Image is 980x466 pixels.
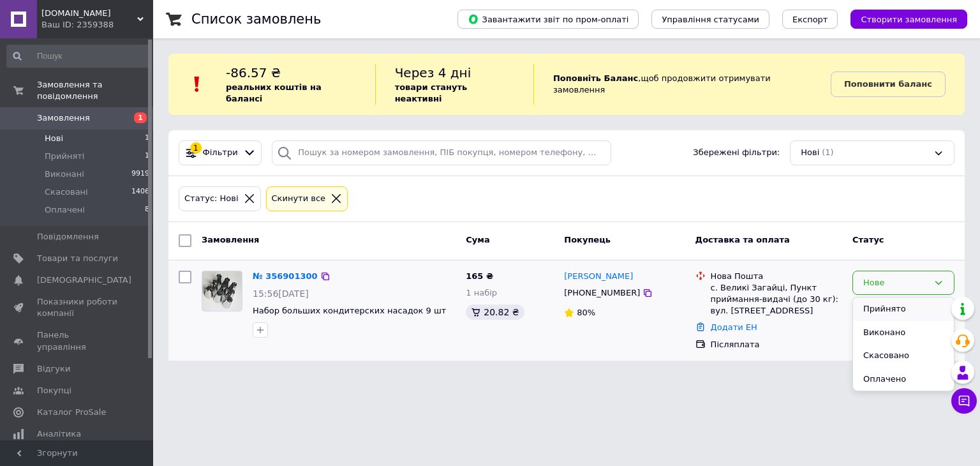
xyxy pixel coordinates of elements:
[695,235,790,244] span: Доставка та оплата
[468,13,628,25] span: Завантажити звіт по пром-оплаті
[577,308,595,317] span: 80%
[182,192,241,206] div: Статус: Нові
[951,388,977,414] button: Чат з покупцем
[711,282,842,317] div: с. Великі Загайці, Пункт приймання-видачі (до 30 кг): вул. [STREET_ADDRESS]
[37,112,90,124] span: Замовлення
[253,289,309,299] span: 15:56[DATE]
[395,82,468,103] b: товари стануть неактивні
[191,11,321,27] h1: Список замовлень
[853,368,954,391] li: Оплачено
[45,169,84,180] span: Виконані
[37,253,118,264] span: Товари та послуги
[844,79,932,89] b: Поповнити баланс
[202,235,259,244] span: Замовлення
[226,82,322,103] b: реальних коштів на балансі
[37,296,118,319] span: Показники роботи компанії
[711,322,757,332] a: Додати ЕН
[466,271,493,281] span: 165 ₴
[269,192,329,206] div: Cкинути все
[226,65,281,80] span: -86.57 ₴
[792,15,828,24] span: Експорт
[45,204,85,216] span: Оплачені
[45,186,88,198] span: Скасовані
[37,329,118,352] span: Панель управління
[711,339,842,350] div: Післяплата
[41,8,137,19] span: Arttort.com.ua
[253,271,318,281] a: № 356901300
[693,147,780,159] span: Збережені фільтри:
[145,204,149,216] span: 8
[145,151,149,162] span: 1
[190,142,202,154] div: 1
[553,73,638,83] b: Поповніть Баланс
[37,363,70,375] span: Відгуки
[861,15,957,24] span: Створити замовлення
[651,10,769,29] button: Управління статусами
[564,271,633,283] a: [PERSON_NAME]
[41,19,153,31] div: Ваш ID: 2359388
[831,71,946,97] a: Поповнити баланс
[782,10,838,29] button: Експорт
[801,147,819,159] span: Нові
[145,133,149,144] span: 1
[395,65,471,80] span: Через 4 дні
[850,10,967,29] button: Створити замовлення
[662,15,759,24] span: Управління статусами
[37,428,81,440] span: Аналітика
[853,344,954,368] li: Скасовано
[202,271,242,311] img: Фото товару
[822,147,833,157] span: (1)
[711,271,842,282] div: Нова Пошта
[131,169,149,180] span: 9919
[457,10,639,29] button: Завантажити звіт по пром-оплаті
[134,112,147,123] span: 1
[37,407,106,418] span: Каталог ProSale
[466,288,497,297] span: 1 набір
[45,133,63,144] span: Нові
[6,45,151,68] input: Пошук
[863,276,928,290] div: Нове
[272,140,611,165] input: Пошук за номером замовлення, ПІБ покупця, номером телефону, Email, номером накладної
[37,79,153,102] span: Замовлення та повідомлення
[466,235,489,244] span: Cума
[533,64,831,105] div: , щоб продовжити отримувати замовлення
[37,385,71,396] span: Покупці
[564,235,611,244] span: Покупець
[853,297,954,321] li: Прийнято
[37,231,99,243] span: Повідомлення
[853,321,954,345] li: Виконано
[852,235,884,244] span: Статус
[838,14,967,24] a: Створити замовлення
[203,147,238,159] span: Фільтри
[253,306,446,315] a: Набор больших кондитерских насадок 9 шт
[131,186,149,198] span: 1406
[45,151,84,162] span: Прийняті
[466,304,524,320] div: 20.82 ₴
[37,274,131,286] span: [DEMOGRAPHIC_DATA]
[188,75,207,94] img: :exclamation:
[561,285,642,301] div: [PHONE_NUMBER]
[202,271,242,312] a: Фото товару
